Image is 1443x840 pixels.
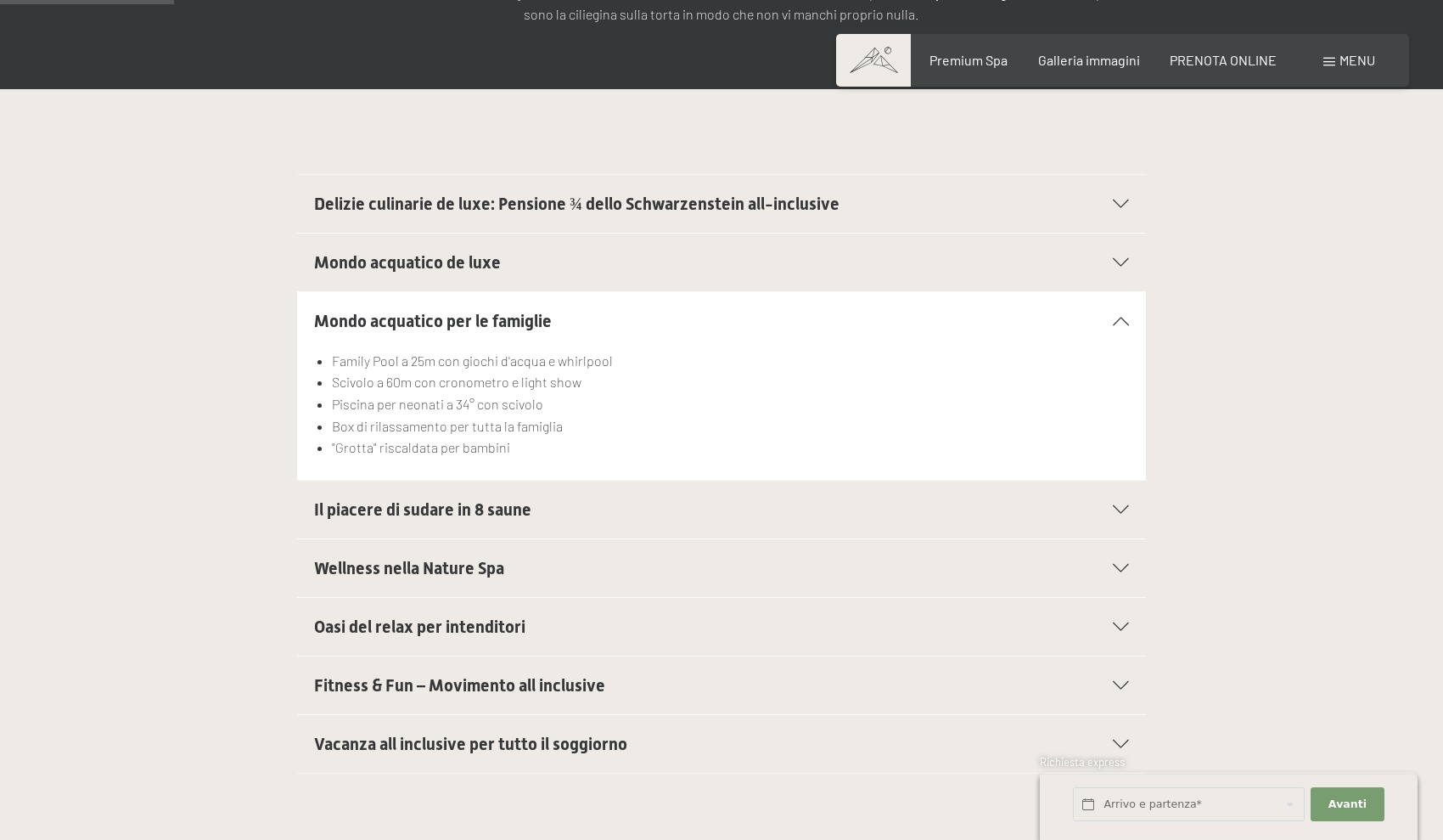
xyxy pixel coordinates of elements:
[1040,755,1125,769] span: Richiesta express
[314,499,531,520] span: Il piacere di sudare in 8 saune
[332,350,1129,372] li: Family Pool a 25m con giochi d'acqua e whirlpool
[1311,787,1384,822] button: Avanti
[314,252,501,273] span: Mondo acquatico de luxe
[1038,52,1140,68] a: Galleria immagini
[929,52,1008,68] a: Premium Spa
[332,415,1129,437] li: Box di rilassamento per tutta la famiglia
[332,371,1129,393] li: Scivolo a 60m con cronometro e light show
[1170,52,1277,68] a: PRENOTA ONLINE
[332,393,1129,415] li: Piscina per neonati a 34° con scivolo
[314,734,627,754] span: Vacanza all inclusive per tutto il soggiorno
[314,558,504,578] span: Wellness nella Nature Spa
[1339,52,1375,68] span: Menu
[314,675,605,696] span: Fitness & Fun – Movimento all inclusive
[314,194,839,214] span: Delizie culinarie de luxe: Pensione ¾ dello Schwarzenstein all-inclusive
[314,311,552,331] span: Mondo acquatico per le famiglie
[1328,797,1367,812] span: Avanti
[314,617,525,637] span: Oasi del relax per intenditori
[332,437,1129,459] li: "Grotta" riscaldata per bambini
